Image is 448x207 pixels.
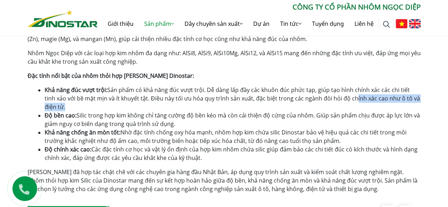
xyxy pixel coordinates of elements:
a: Dự án [248,12,275,35]
b: Đặc tính nổi bật của nhôm thỏi hợp [PERSON_NAME] Dinostar: [28,72,194,80]
a: Tuyển dụng [307,12,349,35]
img: English [409,19,421,28]
img: Nhôm Dinostar [28,10,98,27]
span: [PERSON_NAME] đã hợp tác chặt chẽ với các chuyên gia hàng đầu Nhật Bản, áp dụng quy trình sản xuấ... [28,168,418,193]
a: Tin tức [275,12,307,35]
img: search [383,21,390,28]
span: Nhôm thỏi hợp [PERSON_NAME] Dinostar là sự kết hợp giữa nhôm (Al) và silic (Si), cùng các nguyên ... [28,27,420,43]
a: Dây chuyền sản xuất [179,12,248,35]
b: Độ chính xác cao: [45,145,91,153]
span: Sản phẩm có khả năng đúc vượt trội. Dễ dàng lấp đầy các khuôn đúc phức tạp, giúp tạo hình chính x... [45,86,420,111]
span: Silic trong hợp kim không chỉ tăng cường độ bền kéo mà còn cải thiện độ cứng của nhôm. Giúp sản p... [45,111,420,128]
p: CÔNG TY CỔ PHẦN NHÔM NGỌC DIỆP [98,2,421,12]
span: Nhôm Ngọc Diệp với các loại hợp kim nhôm đa dạng như: AlSi8, AlSi9, AlSi10Mg, AlSi12, và AlSi15 m... [28,49,421,65]
img: Tiếng Việt [396,19,407,28]
a: Sản phẩm [139,12,179,35]
span: Các đặc tính cơ học và vật lý ổn định của hợp kim nhôm chứa silic giúp đảm bảo các chi tiết đúc c... [45,145,418,162]
a: Giới thiệu [102,12,139,35]
b: Độ bền cao: [45,111,76,119]
a: Liên hệ [349,12,379,35]
b: Khả năng đúc vượt trội: [45,86,107,94]
b: Khả năng chống ăn mòn tốt: [45,128,120,136]
span: Nhờ đặc tính chống oxy hóa mạnh, nhôm hợp kim chứa silic Dinostar bảo vệ hiệu quả các chi tiết tr... [45,128,407,145]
